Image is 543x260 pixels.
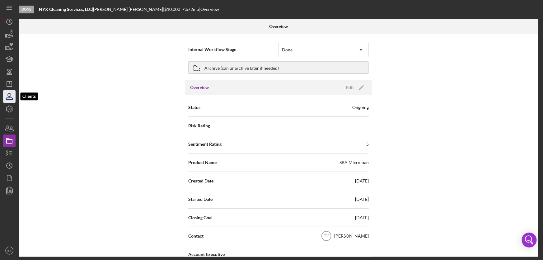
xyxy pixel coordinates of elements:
div: Open Intercom Messenger [522,233,537,248]
div: [DATE] [355,178,369,184]
span: Internal Workflow Stage [188,46,279,53]
div: Done [19,6,34,13]
div: 7 % [182,7,188,12]
div: Ongoing [352,104,369,111]
b: NYX Cleaning Services, LLC [39,7,92,12]
div: [PERSON_NAME] [PERSON_NAME] | [93,7,164,12]
button: Edit [342,83,367,92]
div: Edit [346,83,354,92]
h3: Overview [190,84,209,91]
div: Archive (can unarchive later if needed) [204,62,279,73]
span: Account Executive [188,251,225,258]
span: Product Name [188,159,217,166]
span: Status [188,104,200,111]
div: Done [282,47,293,52]
button: Archive (can unarchive later if needed) [188,61,369,74]
div: | [39,7,93,12]
div: | Overview [199,7,219,12]
div: [DATE] [355,215,369,221]
span: Closing Goal [188,215,213,221]
span: Created Date [188,178,213,184]
div: SBA Microloan [339,159,369,166]
span: Sentiment Rating [188,141,222,147]
div: [PERSON_NAME] [334,233,369,239]
text: BT [7,249,11,253]
div: 5 [366,141,369,147]
span: Contact [188,233,204,239]
div: $10,000 [164,7,182,12]
span: Started Date [188,196,213,202]
button: BT [3,244,16,257]
text: TV [324,234,329,239]
div: [DATE] [355,196,369,202]
span: Risk Rating [188,123,210,129]
div: 72 mo [188,7,199,12]
b: Overview [269,24,288,29]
